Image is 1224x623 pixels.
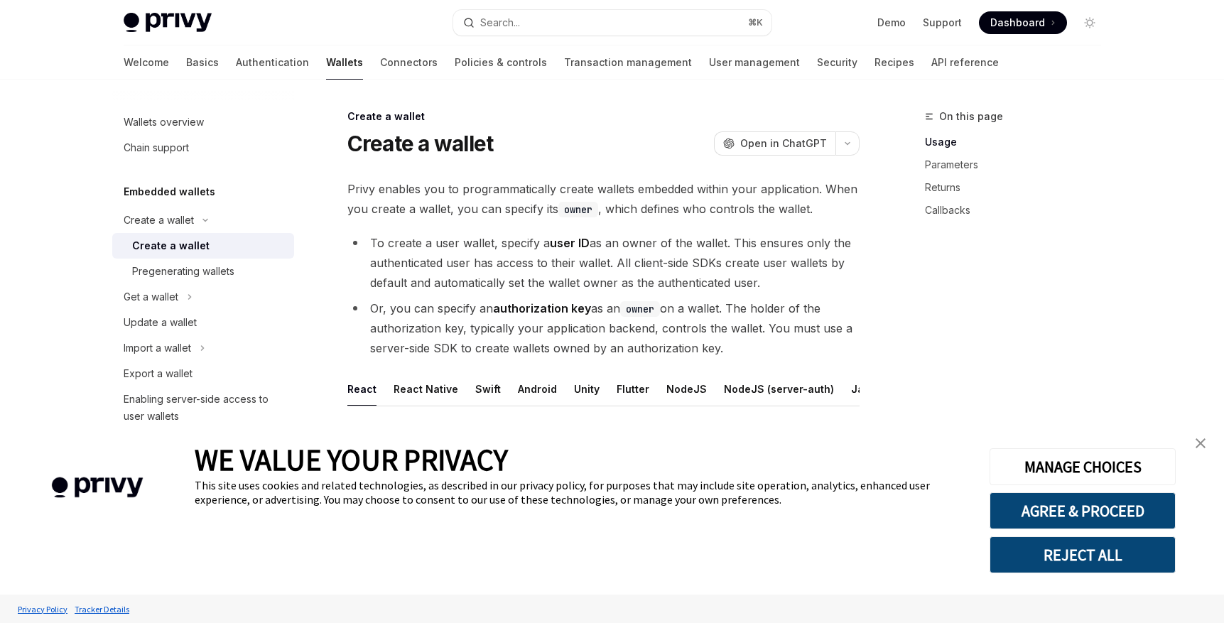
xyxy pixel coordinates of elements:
[347,372,377,406] button: React
[550,236,590,250] strong: user ID
[620,301,660,317] code: owner
[112,386,294,429] a: Enabling server-side access to user wallets
[71,597,133,622] a: Tracker Details
[990,448,1176,485] button: MANAGE CHOICES
[455,45,547,80] a: Policies & controls
[874,45,914,80] a: Recipes
[132,263,234,280] div: Pregenerating wallets
[347,179,860,219] span: Privy enables you to programmatically create wallets embedded within your application. When you c...
[939,108,1003,125] span: On this page
[990,492,1176,529] button: AGREE & PROCEED
[564,45,692,80] a: Transaction management
[1186,429,1215,457] a: close banner
[877,16,906,30] a: Demo
[740,136,827,151] span: Open in ChatGPT
[493,301,591,315] strong: authorization key
[617,372,649,406] button: Flutter
[124,365,193,382] div: Export a wallet
[990,16,1045,30] span: Dashboard
[112,233,294,259] a: Create a wallet
[714,131,835,156] button: Open in ChatGPT
[195,478,968,506] div: This site uses cookies and related technologies, as described in our privacy policy, for purposes...
[380,45,438,80] a: Connectors
[14,597,71,622] a: Privacy Policy
[112,361,294,386] a: Export a wallet
[724,372,834,406] button: NodeJS (server-auth)
[1078,11,1101,34] button: Toggle dark mode
[574,372,600,406] button: Unity
[124,45,169,80] a: Welcome
[925,199,1112,222] a: Callbacks
[666,372,707,406] button: NodeJS
[1196,438,1206,448] img: close banner
[132,237,210,254] div: Create a wallet
[124,139,189,156] div: Chain support
[112,310,294,335] a: Update a wallet
[195,441,508,478] span: WE VALUE YOUR PRIVACY
[709,45,800,80] a: User management
[347,131,494,156] h1: Create a wallet
[112,259,294,284] a: Pregenerating wallets
[925,153,1112,176] a: Parameters
[518,372,557,406] button: Android
[453,10,771,36] button: Search...⌘K
[748,17,763,28] span: ⌘ K
[925,176,1112,199] a: Returns
[124,391,286,425] div: Enabling server-side access to user wallets
[979,11,1067,34] a: Dashboard
[124,288,178,305] div: Get a wallet
[112,135,294,161] a: Chain support
[347,109,860,124] div: Create a wallet
[347,233,860,293] li: To create a user wallet, specify a as an owner of the wallet. This ensures only the authenticated...
[394,372,458,406] button: React Native
[923,16,962,30] a: Support
[124,183,215,200] h5: Embedded wallets
[124,212,194,229] div: Create a wallet
[475,372,501,406] button: Swift
[236,45,309,80] a: Authentication
[931,45,999,80] a: API reference
[124,13,212,33] img: light logo
[817,45,857,80] a: Security
[990,536,1176,573] button: REJECT ALL
[21,457,173,519] img: company logo
[925,131,1112,153] a: Usage
[124,314,197,331] div: Update a wallet
[124,340,191,357] div: Import a wallet
[186,45,219,80] a: Basics
[112,109,294,135] a: Wallets overview
[124,114,204,131] div: Wallets overview
[326,45,363,80] a: Wallets
[480,14,520,31] div: Search...
[851,372,876,406] button: Java
[558,202,598,217] code: owner
[347,298,860,358] li: Or, you can specify an as an on a wallet. The holder of the authorization key, typically your app...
